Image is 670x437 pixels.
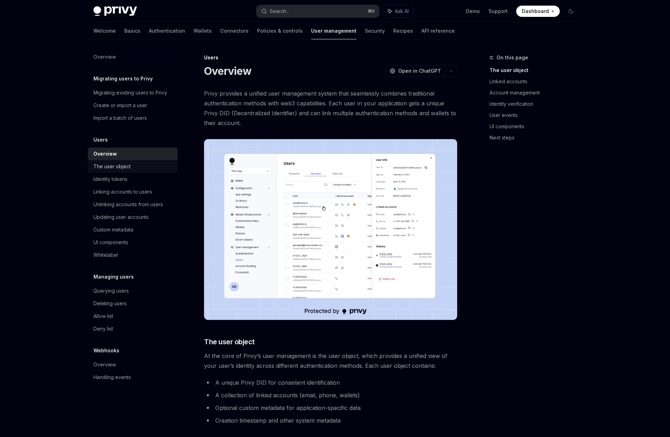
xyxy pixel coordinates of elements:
div: Overview [93,150,117,158]
button: Toggle dark mode [565,6,577,17]
a: Account management [490,87,582,98]
a: User management [311,22,356,39]
div: Overview [93,53,116,61]
a: Recipes [393,22,413,39]
li: Optional custom metadata for application-specific data [204,403,457,413]
a: Updating user accounts [88,211,178,223]
div: UI components [93,238,128,247]
a: Support [488,8,508,15]
a: Overview [88,358,178,371]
div: Identity tokens [93,175,127,183]
a: Authentication [149,22,185,39]
a: API reference [421,22,455,39]
a: Overview [88,148,178,160]
a: Linked accounts [490,76,582,87]
button: Open in ChatGPT [385,65,445,77]
a: Wallets [193,22,212,39]
div: Whitelabel [93,251,118,259]
a: Custom metadata [88,223,178,236]
a: Deleting users [88,297,178,310]
a: Create or import a user [88,99,178,112]
a: Policies & controls [257,22,303,39]
button: Search...⌘K [256,5,379,18]
h5: Webhooks [93,346,119,355]
a: Overview [88,51,178,63]
a: Next steps [490,132,582,143]
a: Security [365,22,385,39]
div: Create or import a user [93,101,147,110]
div: Linking accounts to users [93,188,152,196]
div: Migrating existing users to Privy [93,89,167,97]
img: images/Users2.png [204,139,457,320]
a: Whitelabel [88,249,178,261]
div: Import a batch of users [93,114,147,122]
div: Handling events [93,373,131,381]
li: A unique Privy DID for consistent identification [204,378,457,387]
h5: Managing users [93,273,134,281]
a: Demo [466,8,480,15]
a: Deny list [88,322,178,335]
div: Deleting users [93,299,127,308]
img: dark logo [93,6,137,16]
a: Identity tokens [88,173,178,185]
div: Unlinking accounts from users [93,200,163,209]
a: UI components [88,236,178,249]
li: A collection of linked accounts (email, phone, wallets) [204,390,457,400]
span: ⌘ K [368,8,375,14]
a: Allow list [88,310,178,322]
span: Ask AI [395,8,409,15]
a: UI components [490,121,582,132]
span: The user object [204,337,255,347]
div: Overview [93,360,116,369]
div: The user object [93,162,131,171]
div: Updating user accounts [93,213,149,221]
div: Users [204,54,457,61]
a: Import a batch of users [88,112,178,124]
a: Basics [124,22,140,39]
a: Unlinking accounts from users [88,198,178,211]
h1: Overview [204,65,251,77]
a: Dashboard [516,6,560,17]
a: The user object [490,65,582,76]
h5: Users [93,136,108,144]
span: Privy provides a unified user management system that seamlessly combines traditional authenticati... [204,89,457,128]
a: Linking accounts to users [88,185,178,198]
div: Querying users [93,287,129,295]
a: Migrating existing users to Privy [88,86,178,99]
div: Custom metadata [93,226,133,234]
span: Dashboard [522,8,549,15]
li: Creation timestamp and other system metadata [204,416,457,425]
h5: Migrating users to Privy [93,74,153,83]
button: Ask AI [383,5,414,18]
div: Allow list [93,312,113,320]
div: Search... [270,7,289,15]
span: Open in ChatGPT [398,67,441,74]
a: Querying users [88,285,178,297]
a: The user object [88,160,178,173]
span: At the core of Privy’s user management is the user object, which provides a unified view of your ... [204,351,457,371]
a: User events [490,110,582,121]
a: Welcome [93,22,116,39]
span: On this page [497,53,528,62]
a: Identity verification [490,98,582,110]
a: Connectors [220,22,249,39]
a: Handling events [88,371,178,384]
div: Deny list [93,325,113,333]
